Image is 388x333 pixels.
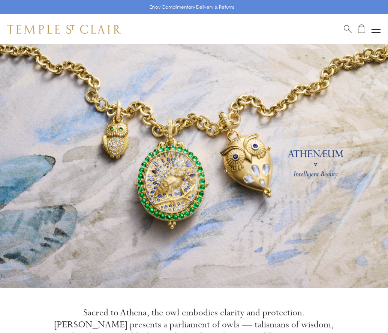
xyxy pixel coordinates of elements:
a: Search [344,24,352,34]
p: Enjoy Complimentary Delivery & Returns [150,3,235,11]
img: Temple St. Clair [7,25,121,34]
button: Open navigation [372,25,381,34]
a: Open Shopping Bag [358,24,365,34]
